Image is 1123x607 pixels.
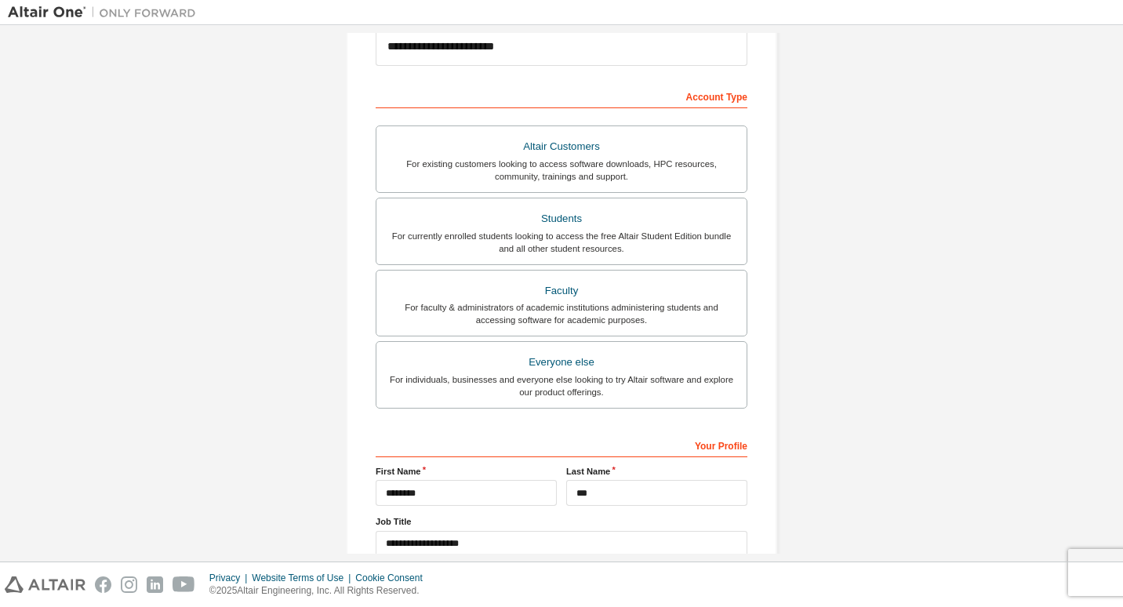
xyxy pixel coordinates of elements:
[376,83,747,108] div: Account Type
[376,432,747,457] div: Your Profile
[173,576,195,593] img: youtube.svg
[5,576,85,593] img: altair_logo.svg
[8,5,204,20] img: Altair One
[386,208,737,230] div: Students
[386,301,737,326] div: For faculty & administrators of academic institutions administering students and accessing softwa...
[209,584,432,598] p: © 2025 Altair Engineering, Inc. All Rights Reserved.
[386,373,737,398] div: For individuals, businesses and everyone else looking to try Altair software and explore our prod...
[121,576,137,593] img: instagram.svg
[95,576,111,593] img: facebook.svg
[355,572,431,584] div: Cookie Consent
[376,465,557,478] label: First Name
[566,465,747,478] label: Last Name
[386,280,737,302] div: Faculty
[147,576,163,593] img: linkedin.svg
[386,230,737,255] div: For currently enrolled students looking to access the free Altair Student Edition bundle and all ...
[209,572,252,584] div: Privacy
[386,136,737,158] div: Altair Customers
[386,351,737,373] div: Everyone else
[252,572,355,584] div: Website Terms of Use
[376,515,747,528] label: Job Title
[386,158,737,183] div: For existing customers looking to access software downloads, HPC resources, community, trainings ...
